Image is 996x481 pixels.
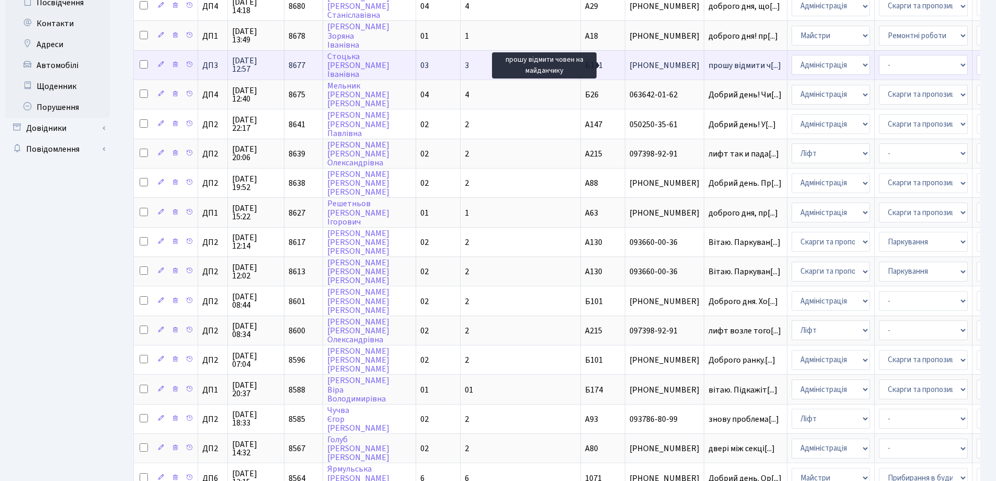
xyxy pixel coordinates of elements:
span: [DATE] 08:44 [232,293,280,309]
span: [PHONE_NUMBER] [629,32,700,40]
span: ДП2 [202,415,223,423]
span: 2 [465,177,469,189]
a: Голуб[PERSON_NAME][PERSON_NAME] [327,434,390,463]
span: [DATE] 07:04 [232,352,280,368]
span: 02 [420,296,429,307]
span: А215 [585,325,602,337]
span: 8588 [289,384,305,396]
span: [DATE] 20:37 [232,381,280,398]
span: [PHONE_NUMBER] [629,2,700,10]
span: доброго дня, що[...] [708,1,780,12]
span: 4 [465,89,469,100]
span: 02 [420,237,429,248]
span: А29 [585,1,598,12]
span: [PHONE_NUMBER] [629,386,700,394]
span: Вітаю. Паркуван[...] [708,237,781,248]
a: Контакти [5,13,110,34]
span: ДП4 [202,91,223,99]
span: ДП1 [202,32,223,40]
a: Мельник[PERSON_NAME][PERSON_NAME] [327,80,390,109]
span: 8678 [289,30,305,42]
span: 4 [465,1,469,12]
span: 01 [465,384,473,396]
a: [PERSON_NAME][PERSON_NAME][PERSON_NAME] [327,228,390,257]
span: [DATE] 15:22 [232,204,280,221]
span: Б101 [585,296,603,307]
span: 8627 [289,207,305,219]
span: 097398-92-91 [629,327,700,335]
span: [DATE] 12:40 [232,86,280,103]
span: ДП2 [202,356,223,364]
span: [DATE] 12:14 [232,233,280,250]
span: 8600 [289,325,305,337]
span: Добрий день! У[...] [708,119,776,130]
span: Добрий день! Чи[...] [708,89,782,100]
span: 04 [420,89,429,100]
a: Решетньов[PERSON_NAME]Ігорович [327,198,390,228]
span: 097398-92-91 [629,150,700,158]
span: прошу відмити ч[...] [708,60,781,71]
span: [DATE] 12:57 [232,57,280,73]
span: 2 [465,354,469,366]
span: 02 [420,177,429,189]
span: [PHONE_NUMBER] [629,209,700,217]
span: 02 [420,354,429,366]
span: ДП2 [202,297,223,306]
span: 2 [465,413,469,425]
span: Вітаю. Паркуван[...] [708,266,781,277]
span: доброго дня! пр[...] [708,30,778,42]
a: Стоцька[PERSON_NAME]Іванівна [327,51,390,80]
span: 093786-80-99 [629,415,700,423]
span: [DATE] 19:52 [232,175,280,192]
a: [PERSON_NAME][PERSON_NAME][PERSON_NAME] [327,257,390,286]
span: ДП2 [202,120,223,129]
span: 2 [465,237,469,248]
span: 2 [465,443,469,454]
span: А18 [585,30,598,42]
span: [PHONE_NUMBER] [629,179,700,187]
span: 04 [420,1,429,12]
span: [DATE] 22:17 [232,116,280,132]
span: А88 [585,177,598,189]
span: [PHONE_NUMBER] [629,61,700,70]
span: 1 [465,207,469,219]
span: знову проблема[...] [708,413,779,425]
span: 8585 [289,413,305,425]
span: ДП3 [202,61,223,70]
span: лифт так и пада[...] [708,148,779,160]
span: доброго дня, пр[...] [708,207,778,219]
span: 8567 [289,443,305,454]
span: 02 [420,443,429,454]
a: Адреси [5,34,110,55]
span: 093660-00-36 [629,238,700,247]
span: ДП2 [202,179,223,187]
span: Б101 [585,354,603,366]
span: [DATE] 12:02 [232,263,280,280]
span: 02 [420,413,429,425]
span: двері між секці[...] [708,443,775,454]
span: 050250-35-61 [629,120,700,129]
span: ДП2 [202,267,223,276]
a: [PERSON_NAME][PERSON_NAME]Павлівна [327,110,390,139]
span: 3 [465,60,469,71]
span: ДП2 [202,150,223,158]
a: Щоденник [5,76,110,97]
div: прошу відмити човен на майданчику [492,52,597,79]
span: 8617 [289,237,305,248]
span: Б174 [585,384,603,396]
span: 2 [465,325,469,337]
span: 8639 [289,148,305,160]
span: 8601 [289,296,305,307]
a: [PERSON_NAME]ЗорянаІванівна [327,21,390,51]
span: 8613 [289,266,305,277]
a: Довідники [5,118,110,139]
span: Добрий день. Пр[...] [708,177,782,189]
span: А215 [585,148,602,160]
a: Автомобілі [5,55,110,76]
span: 8641 [289,119,305,130]
span: ДП1 [202,209,223,217]
span: 01 [420,384,429,396]
span: 063642-01-62 [629,91,700,99]
span: 8680 [289,1,305,12]
span: А80 [585,443,598,454]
